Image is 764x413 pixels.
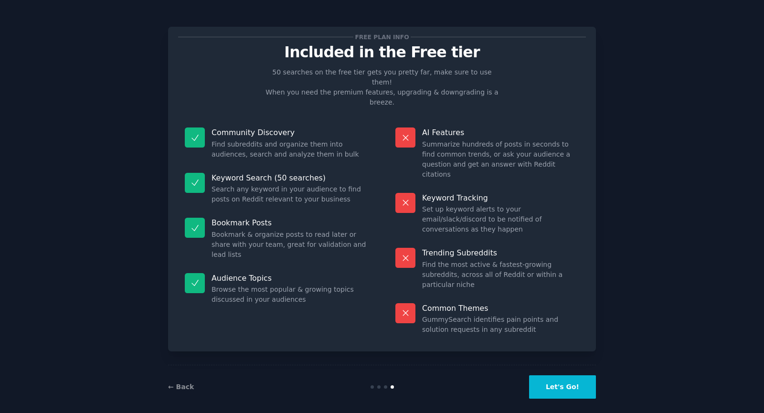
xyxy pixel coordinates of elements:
[212,218,369,228] p: Bookmark Posts
[422,127,579,138] p: AI Features
[212,230,369,260] dd: Bookmark & organize posts to read later or share with your team, great for validation and lead lists
[262,67,502,107] p: 50 searches on the free tier gets you pretty far, make sure to use them! When you need the premiu...
[353,32,411,42] span: Free plan info
[212,139,369,159] dd: Find subreddits and organize them into audiences, search and analyze them in bulk
[212,285,369,305] dd: Browse the most popular & growing topics discussed in your audiences
[212,173,369,183] p: Keyword Search (50 searches)
[422,248,579,258] p: Trending Subreddits
[212,184,369,204] dd: Search any keyword in your audience to find posts on Reddit relevant to your business
[422,204,579,234] dd: Set up keyword alerts to your email/slack/discord to be notified of conversations as they happen
[212,127,369,138] p: Community Discovery
[212,273,369,283] p: Audience Topics
[529,375,596,399] button: Let's Go!
[168,383,194,391] a: ← Back
[422,139,579,180] dd: Summarize hundreds of posts in seconds to find common trends, or ask your audience a question and...
[178,44,586,61] p: Included in the Free tier
[422,315,579,335] dd: GummySearch identifies pain points and solution requests in any subreddit
[422,303,579,313] p: Common Themes
[422,260,579,290] dd: Find the most active & fastest-growing subreddits, across all of Reddit or within a particular niche
[422,193,579,203] p: Keyword Tracking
